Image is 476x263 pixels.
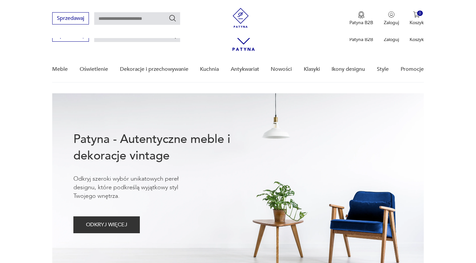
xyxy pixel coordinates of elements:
a: Sprzedawaj [52,34,89,38]
button: Patyna B2B [349,11,373,26]
button: Zaloguj [384,11,399,26]
a: Antykwariat [231,57,259,82]
button: Sprzedawaj [52,12,89,24]
img: Patyna - sklep z meblami i dekoracjami vintage [231,8,251,28]
p: Koszyk [410,20,424,26]
p: Odkryj szeroki wybór unikatowych pereł designu, które podkreślą wyjątkowy styl Twojego wnętrza. [73,175,199,200]
a: Sprzedawaj [52,17,89,21]
a: ODKRYJ WIĘCEJ [73,223,140,228]
button: Szukaj [169,14,177,22]
a: Oświetlenie [80,57,108,82]
img: Ikona koszyka [413,11,420,18]
a: Nowości [271,57,292,82]
p: Patyna B2B [349,36,373,43]
p: Koszyk [410,36,424,43]
a: Kuchnia [200,57,219,82]
p: Patyna B2B [349,20,373,26]
button: 0Koszyk [410,11,424,26]
a: Klasyki [304,57,320,82]
p: Zaloguj [384,20,399,26]
button: ODKRYJ WIĘCEJ [73,216,140,233]
div: 0 [417,11,423,16]
a: Style [377,57,389,82]
a: Ikona medaluPatyna B2B [349,11,373,26]
a: Dekoracje i przechowywanie [120,57,188,82]
img: Ikonka użytkownika [388,11,395,18]
a: Ikony designu [332,57,365,82]
h1: Patyna - Autentyczne meble i dekoracje vintage [73,131,252,164]
a: Promocje [401,57,424,82]
img: Ikona medalu [358,11,365,19]
p: Zaloguj [384,36,399,43]
a: Meble [52,57,68,82]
